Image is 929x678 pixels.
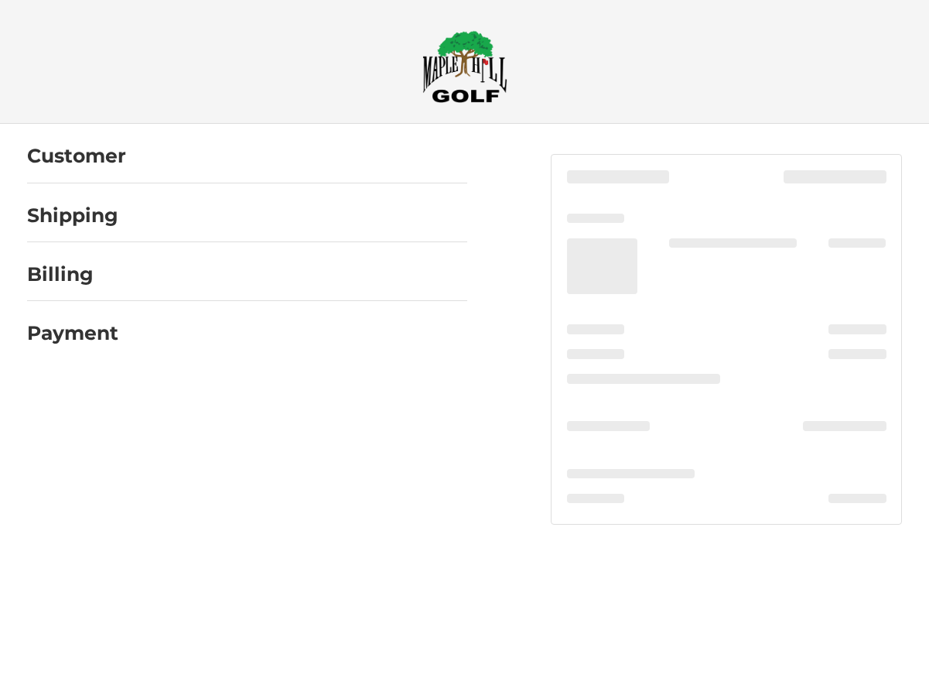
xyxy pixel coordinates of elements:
[422,30,507,103] img: Maple Hill Golf
[27,262,118,286] h2: Billing
[27,321,118,345] h2: Payment
[27,144,126,168] h2: Customer
[27,204,118,228] h2: Shipping
[15,611,184,663] iframe: Gorgias live chat messenger
[801,636,929,678] iframe: Google Customer Reviews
